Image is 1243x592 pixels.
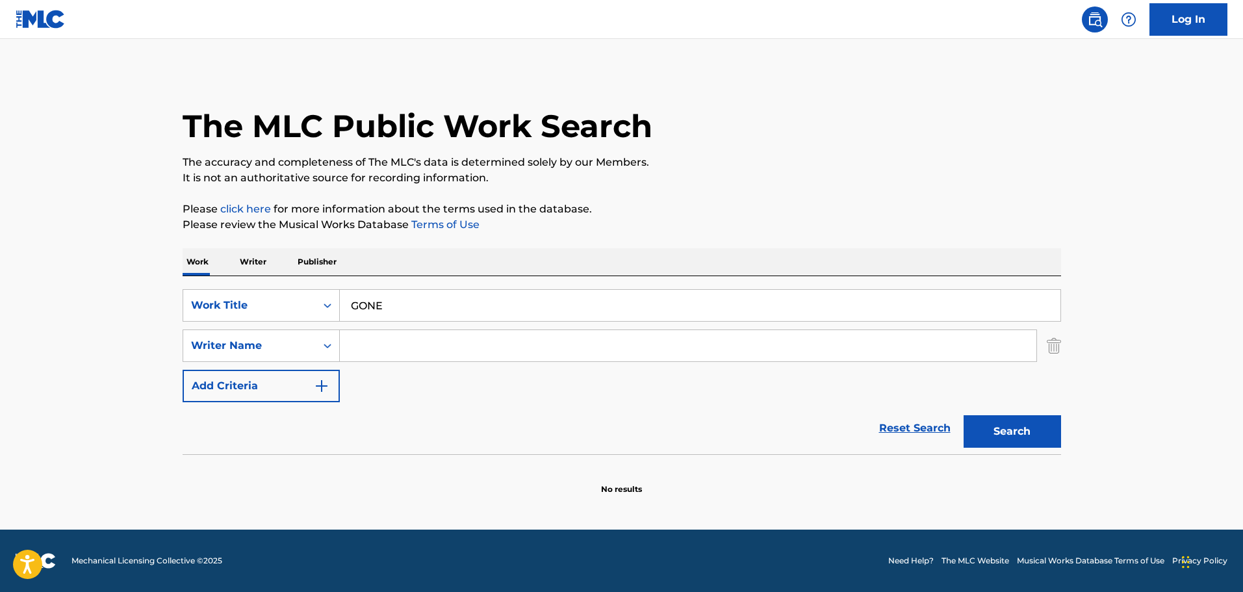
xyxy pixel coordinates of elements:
p: The accuracy and completeness of The MLC's data is determined solely by our Members. [183,155,1061,170]
p: Please review the Musical Works Database [183,217,1061,233]
div: Work Title [191,298,308,313]
a: Log In [1149,3,1227,36]
a: Terms of Use [409,218,480,231]
img: help [1121,12,1136,27]
a: Musical Works Database Terms of Use [1017,555,1164,567]
div: Help [1116,6,1142,32]
img: MLC Logo [16,10,66,29]
button: Search [964,415,1061,448]
a: Reset Search [873,414,957,443]
a: click here [220,203,271,215]
a: The MLC Website [942,555,1009,567]
form: Search Form [183,289,1061,454]
p: No results [601,468,642,495]
p: Publisher [294,248,340,276]
p: It is not an authoritative source for recording information. [183,170,1061,186]
h1: The MLC Public Work Search [183,107,652,146]
img: Delete Criterion [1047,329,1061,362]
p: Work [183,248,212,276]
img: search [1087,12,1103,27]
button: Add Criteria [183,370,340,402]
a: Public Search [1082,6,1108,32]
img: logo [16,553,56,569]
div: Writer Name [191,338,308,354]
a: Need Help? [888,555,934,567]
a: Privacy Policy [1172,555,1227,567]
div: Drag [1182,543,1190,582]
p: Writer [236,248,270,276]
img: 9d2ae6d4665cec9f34b9.svg [314,378,329,394]
span: Mechanical Licensing Collective © 2025 [71,555,222,567]
iframe: Chat Widget [1178,530,1243,592]
p: Please for more information about the terms used in the database. [183,201,1061,217]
